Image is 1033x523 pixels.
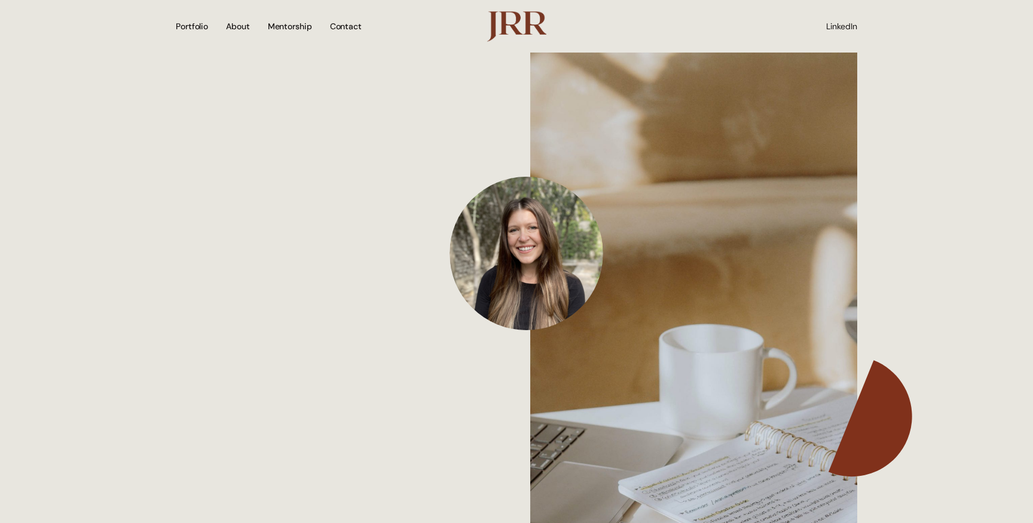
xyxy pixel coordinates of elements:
[226,6,250,47] a: About
[826,21,857,31] a: LinkedIn
[176,6,448,47] nav: Menu
[330,6,362,47] a: Contact
[176,6,208,47] a: Portfolio
[487,11,546,41] img: logo
[268,6,312,47] a: Mentorship
[450,164,603,343] img: headshot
